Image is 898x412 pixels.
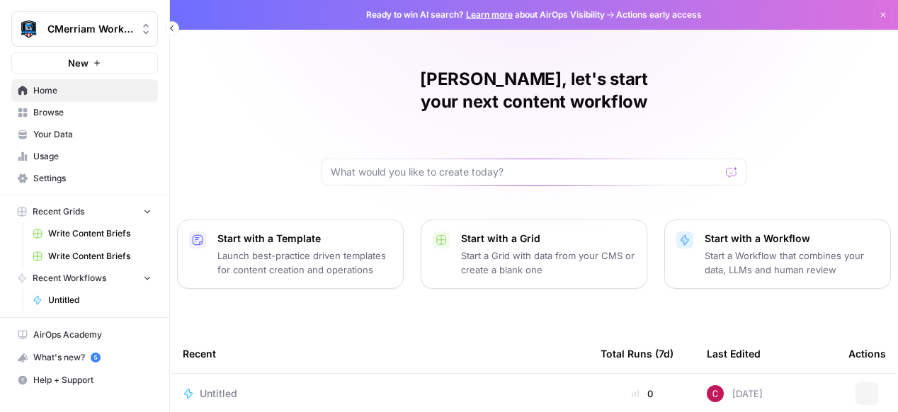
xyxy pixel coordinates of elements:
[33,205,84,218] span: Recent Grids
[11,11,158,47] button: Workspace: CMerriam Workspace
[33,374,152,387] span: Help + Support
[11,123,158,146] a: Your Data
[48,227,152,240] span: Write Content Briefs
[11,52,158,74] button: New
[217,248,392,277] p: Launch best-practice driven templates for content creation and operations
[322,68,746,113] h1: [PERSON_NAME], let's start your next content workflow
[12,347,157,368] div: What's new?
[466,9,513,20] a: Learn more
[705,248,879,277] p: Start a Workflow that combines your data, LLMs and human review
[47,22,133,36] span: CMerriam Workspace
[33,272,106,285] span: Recent Workflows
[217,231,392,246] p: Start with a Template
[11,201,158,222] button: Recent Grids
[26,222,158,245] a: Write Content Briefs
[11,79,158,102] a: Home
[707,334,761,373] div: Last Edited
[183,387,578,401] a: Untitled
[11,369,158,391] button: Help + Support
[183,334,578,373] div: Recent
[601,387,684,401] div: 0
[91,353,101,362] a: 5
[11,101,158,124] a: Browse
[26,245,158,268] a: Write Content Briefs
[68,56,89,70] span: New
[48,250,152,263] span: Write Content Briefs
[33,106,152,119] span: Browse
[11,167,158,190] a: Settings
[421,219,647,289] button: Start with a GridStart a Grid with data from your CMS or create a blank one
[601,334,673,373] div: Total Runs (7d)
[16,16,42,42] img: CMerriam Workspace Logo
[707,385,724,402] img: 806jtfwb867ji01ezarwiumz75eh
[331,165,720,179] input: What would you like to create today?
[11,346,158,369] button: What's new? 5
[33,150,152,163] span: Usage
[33,172,152,185] span: Settings
[848,334,886,373] div: Actions
[33,84,152,97] span: Home
[366,8,605,21] span: Ready to win AI search? about AirOps Visibility
[48,294,152,307] span: Untitled
[11,324,158,346] a: AirOps Academy
[11,145,158,168] a: Usage
[33,128,152,141] span: Your Data
[461,231,635,246] p: Start with a Grid
[461,248,635,277] p: Start a Grid with data from your CMS or create a blank one
[26,289,158,311] a: Untitled
[11,268,158,289] button: Recent Workflows
[664,219,891,289] button: Start with a WorkflowStart a Workflow that combines your data, LLMs and human review
[707,385,763,402] div: [DATE]
[200,387,237,401] span: Untitled
[616,8,702,21] span: Actions early access
[33,328,152,341] span: AirOps Academy
[705,231,879,246] p: Start with a Workflow
[93,354,97,361] text: 5
[177,219,404,289] button: Start with a TemplateLaunch best-practice driven templates for content creation and operations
